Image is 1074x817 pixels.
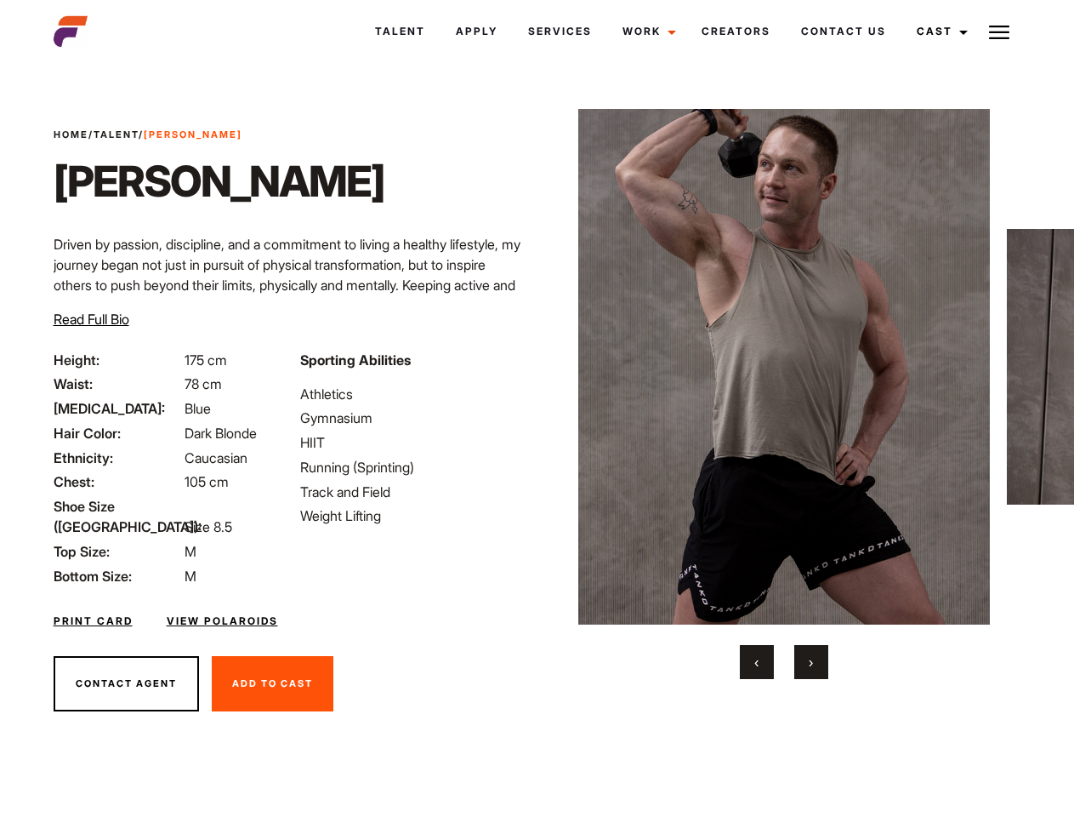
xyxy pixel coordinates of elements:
a: Cast [901,9,978,54]
a: Contact Us [786,9,901,54]
img: cropped-aefm-brand-fav-22-square.png [54,14,88,49]
li: HIIT [300,432,526,453]
span: Chest: [54,471,181,492]
a: View Polaroids [167,614,278,629]
strong: Sporting Abilities [300,351,411,369]
span: / / [54,128,242,142]
span: [MEDICAL_DATA]: [54,398,181,419]
span: Previous [754,654,759,671]
a: Home [54,129,88,140]
span: Hair Color: [54,423,181,443]
a: Work [607,9,686,54]
li: Track and Field [300,482,526,502]
li: Weight Lifting [300,506,526,526]
span: Next [809,654,813,671]
a: Talent [360,9,440,54]
li: Gymnasium [300,408,526,428]
button: Add To Cast [212,656,333,712]
a: Talent [94,129,139,140]
span: Ethnicity: [54,448,181,468]
span: Top Size: [54,541,181,562]
span: Bottom Size: [54,566,181,586]
li: Athletics [300,384,526,404]
span: 78 cm [185,375,222,392]
a: Services [513,9,607,54]
a: Print Card [54,614,133,629]
button: Read Full Bio [54,309,129,329]
a: Apply [440,9,513,54]
span: Size 8.5 [185,518,232,535]
h1: [PERSON_NAME] [54,156,384,207]
span: 105 cm [185,473,229,490]
span: M [185,568,196,585]
span: Waist: [54,374,181,394]
img: Burger icon [989,22,1009,43]
span: Read Full Bio [54,311,129,328]
span: Add To Cast [232,677,313,689]
span: Height: [54,350,181,370]
button: Contact Agent [54,656,199,712]
span: Shoe Size ([GEOGRAPHIC_DATA]): [54,496,181,537]
span: Dark Blonde [185,425,257,442]
li: Running (Sprinting) [300,457,526,477]
a: Creators [686,9,786,54]
span: Blue [185,400,211,417]
p: Driven by passion, discipline, and a commitment to living a healthy lifestyle, my journey began n... [54,234,527,336]
span: Caucasian [185,449,247,466]
strong: [PERSON_NAME] [144,129,242,140]
span: 175 cm [185,351,227,369]
span: M [185,543,196,560]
